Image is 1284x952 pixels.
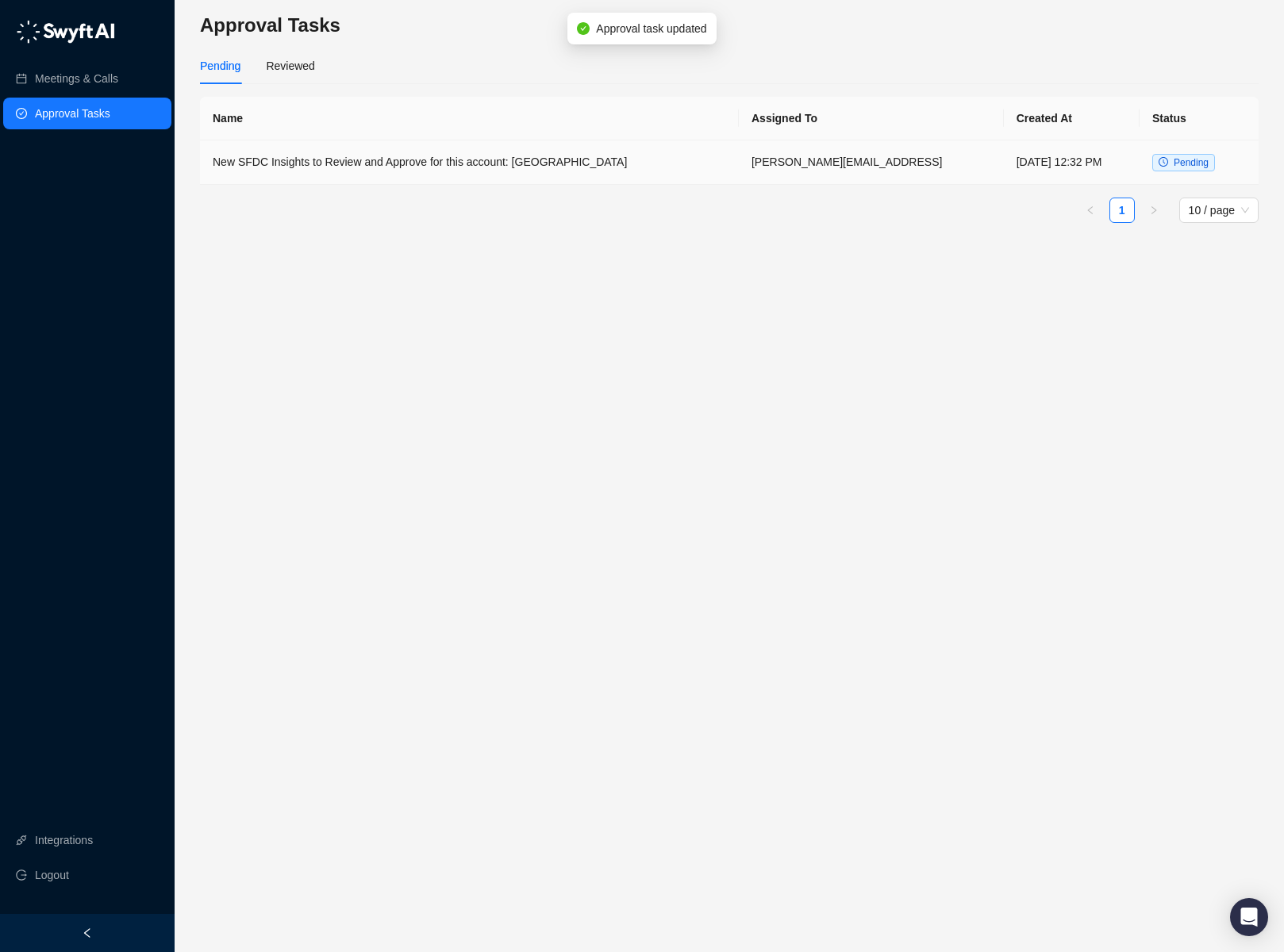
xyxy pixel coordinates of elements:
[739,140,1004,185] td: [PERSON_NAME][EMAIL_ADDRESS]
[1086,205,1095,215] span: left
[200,140,739,185] td: New SFDC Insights to Review and Approve for this account: [GEOGRAPHIC_DATA]
[1174,157,1209,168] span: Pending
[1189,198,1249,222] span: 10 / page
[1159,157,1168,167] span: clock-circle
[1230,898,1268,936] div: Open Intercom Messenger
[82,927,93,939] span: left
[200,57,240,75] div: Pending
[1140,97,1259,140] th: Status
[35,824,93,856] a: Integrations
[1110,198,1134,222] a: 1
[1109,198,1135,223] li: 1
[1004,97,1140,140] th: Created At
[200,13,1259,38] h3: Approval Tasks
[16,869,27,881] span: logout
[1179,198,1259,223] div: Page Size
[35,859,69,891] span: Logout
[35,63,118,94] a: Meetings & Calls
[596,20,706,37] span: Approval task updated
[577,22,590,35] span: check-circle
[16,20,115,44] img: logo-05li4sbe.png
[739,97,1004,140] th: Assigned To
[266,57,314,75] div: Reviewed
[200,97,739,140] th: Name
[35,98,110,129] a: Approval Tasks
[1141,198,1167,223] button: right
[1078,198,1103,223] button: left
[1149,205,1159,215] span: right
[1078,198,1103,223] li: Previous Page
[1141,198,1167,223] li: Next Page
[1004,140,1140,185] td: [DATE] 12:32 PM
